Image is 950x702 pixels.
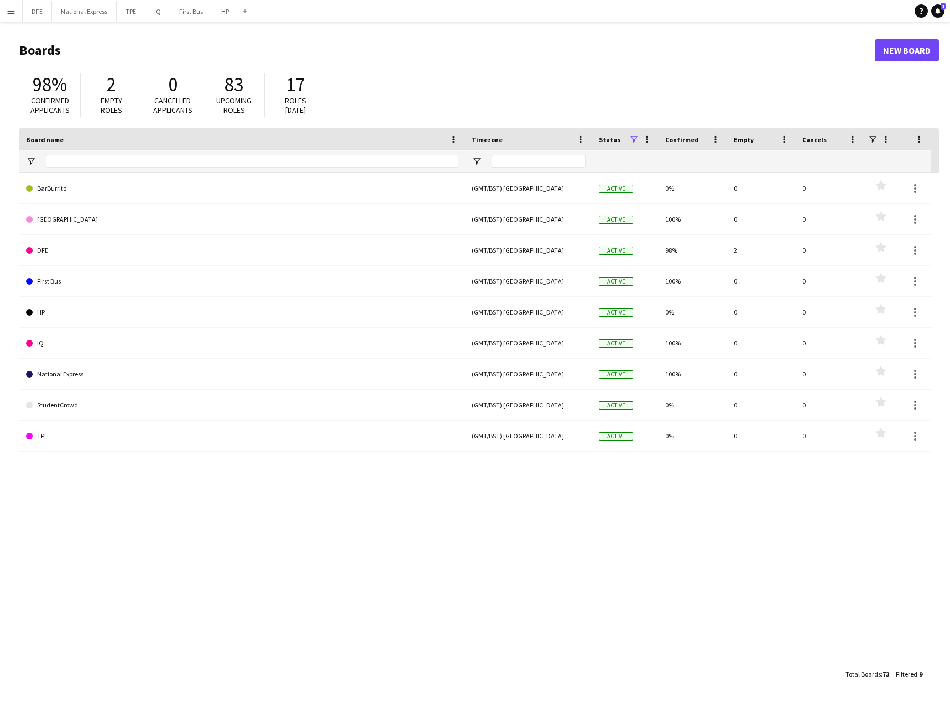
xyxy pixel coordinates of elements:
div: 0 [727,328,796,358]
a: DFE [26,235,458,266]
div: (GMT/BST) [GEOGRAPHIC_DATA] [465,421,592,451]
div: 0 [727,204,796,234]
div: 0 [796,421,864,451]
div: 0 [727,173,796,203]
div: 100% [659,266,727,296]
div: 2 [727,235,796,265]
div: 98% [659,235,727,265]
button: HP [212,1,238,22]
a: StudentCrowd [26,390,458,421]
span: 83 [225,72,243,97]
div: (GMT/BST) [GEOGRAPHIC_DATA] [465,390,592,420]
div: 0 [796,235,864,265]
div: (GMT/BST) [GEOGRAPHIC_DATA] [465,204,592,234]
button: National Express [52,1,117,22]
span: Empty roles [101,96,122,115]
div: 0 [796,297,864,327]
div: 0 [727,266,796,296]
button: IQ [145,1,170,22]
div: 100% [659,359,727,389]
button: Open Filter Menu [26,156,36,166]
input: Board name Filter Input [46,155,458,168]
span: Active [599,339,633,348]
span: Filtered [896,670,917,678]
input: Timezone Filter Input [492,155,586,168]
div: (GMT/BST) [GEOGRAPHIC_DATA] [465,173,592,203]
div: (GMT/BST) [GEOGRAPHIC_DATA] [465,235,592,265]
span: 0 [168,72,178,97]
a: TPE [26,421,458,452]
div: 0 [727,421,796,451]
button: DFE [23,1,52,22]
div: 100% [659,328,727,358]
span: Active [599,185,633,193]
span: Empty [734,135,754,144]
span: Roles [DATE] [285,96,306,115]
div: 0 [727,390,796,420]
div: 0 [727,359,796,389]
span: Total Boards [845,670,881,678]
div: 0 [796,359,864,389]
span: Confirmed applicants [30,96,70,115]
div: 0% [659,421,727,451]
div: (GMT/BST) [GEOGRAPHIC_DATA] [465,328,592,358]
span: Upcoming roles [216,96,252,115]
div: 0% [659,390,727,420]
div: 0% [659,173,727,203]
span: Active [599,401,633,410]
a: New Board [875,39,939,61]
span: Active [599,308,633,317]
span: Active [599,216,633,224]
div: : [845,663,889,685]
div: 0 [796,204,864,234]
div: (GMT/BST) [GEOGRAPHIC_DATA] [465,266,592,296]
div: 0 [796,266,864,296]
span: 98% [33,72,67,97]
span: Active [599,370,633,379]
span: Timezone [472,135,503,144]
span: Cancelled applicants [153,96,192,115]
span: Cancels [802,135,827,144]
div: 0% [659,297,727,327]
span: Board name [26,135,64,144]
a: [GEOGRAPHIC_DATA] [26,204,458,235]
span: 1 [941,3,946,10]
a: 1 [931,4,944,18]
span: 17 [286,72,305,97]
h1: Boards [19,42,875,59]
a: HP [26,297,458,328]
button: Open Filter Menu [472,156,482,166]
span: 2 [107,72,116,97]
div: 100% [659,204,727,234]
a: National Express [26,359,458,390]
span: 9 [919,670,922,678]
a: BarBurrito [26,173,458,204]
button: TPE [117,1,145,22]
div: 0 [796,173,864,203]
span: Status [599,135,620,144]
span: Active [599,247,633,255]
button: First Bus [170,1,212,22]
span: Active [599,277,633,286]
a: IQ [26,328,458,359]
div: : [896,663,922,685]
div: 0 [796,390,864,420]
div: 0 [796,328,864,358]
span: Active [599,432,633,441]
div: (GMT/BST) [GEOGRAPHIC_DATA] [465,297,592,327]
div: 0 [727,297,796,327]
div: (GMT/BST) [GEOGRAPHIC_DATA] [465,359,592,389]
a: First Bus [26,266,458,297]
span: 73 [883,670,889,678]
span: Confirmed [665,135,699,144]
